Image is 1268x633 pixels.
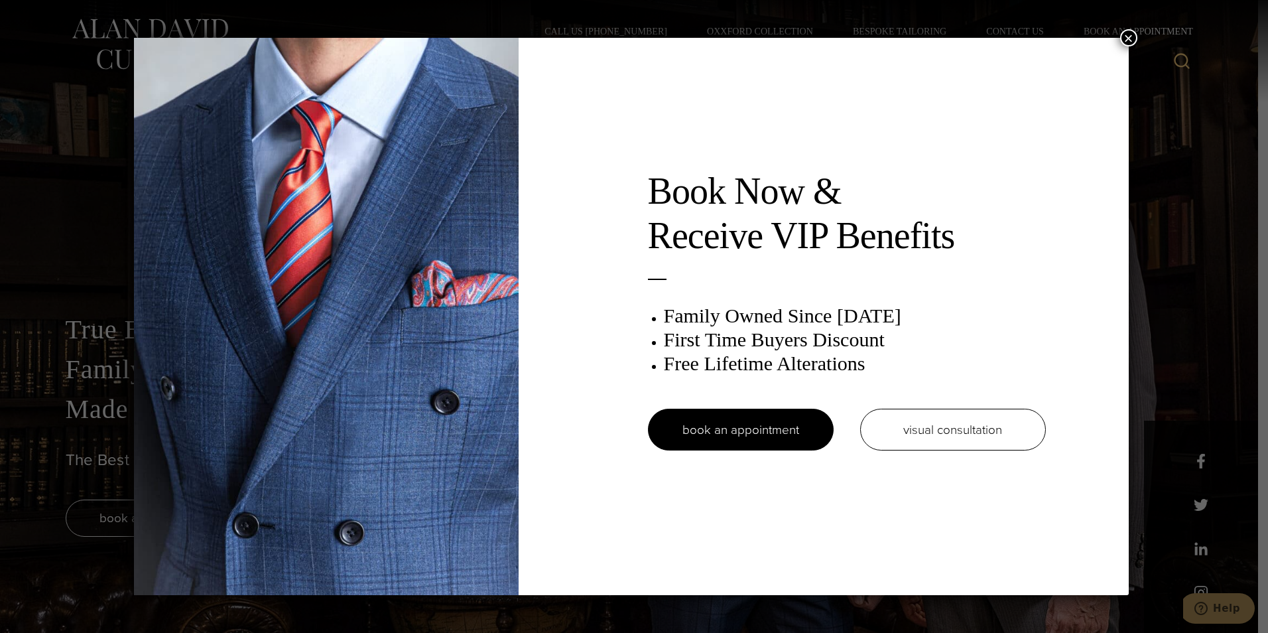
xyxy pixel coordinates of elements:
[860,409,1046,451] a: visual consultation
[664,352,1046,376] h3: Free Lifetime Alterations
[1120,29,1137,46] button: Close
[648,169,1046,258] h2: Book Now & Receive VIP Benefits
[664,304,1046,328] h3: Family Owned Since [DATE]
[648,409,834,451] a: book an appointment
[30,9,57,21] span: Help
[664,328,1046,352] h3: First Time Buyers Discount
